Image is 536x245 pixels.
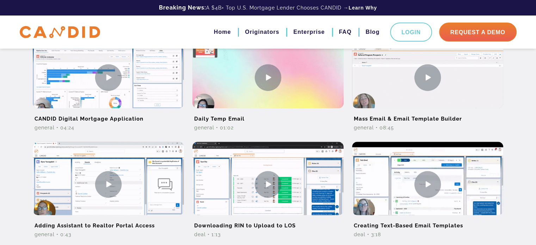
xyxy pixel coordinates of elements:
[33,142,184,227] img: Adding Assistant to Realtor Portal Access Video
[33,35,184,120] img: CANDID Digital Mortgage Application Video
[33,108,184,124] h2: CANDID Digital Mortgage Application
[192,215,344,231] h2: Downloading RIN to Upload to LOS
[33,215,184,231] h2: Adding Assistant to Realtor Portal Access
[439,23,517,42] a: Request A Demo
[352,108,503,124] h2: Mass Email & Email Template Builder
[159,4,206,11] b: Breaking News:
[214,26,231,38] a: Home
[33,231,184,238] div: General • 0:43
[352,124,503,131] div: General • 08:45
[192,142,344,227] img: Downloading RIN to Upload to LOS Video
[349,4,377,11] a: Learn Why
[20,26,100,38] img: CANDID APP
[192,231,344,238] div: Deal • 1:13
[33,124,184,131] div: General • 04:24
[293,26,325,38] a: Enterprise
[352,215,503,231] h2: Creating Text-Based Email Templates
[352,142,503,227] img: Creating Text-Based Email Templates Video
[352,231,503,238] div: Deal • 3:18
[245,26,279,38] a: Originators
[192,124,344,131] div: General • 01:02
[352,35,503,120] img: Mass Email & Email Template Builder Video
[339,26,352,38] a: FAQ
[365,26,380,38] a: Blog
[192,35,344,120] img: Daily Temp Email Video
[192,108,344,124] h2: Daily Temp Email
[390,23,432,42] a: Login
